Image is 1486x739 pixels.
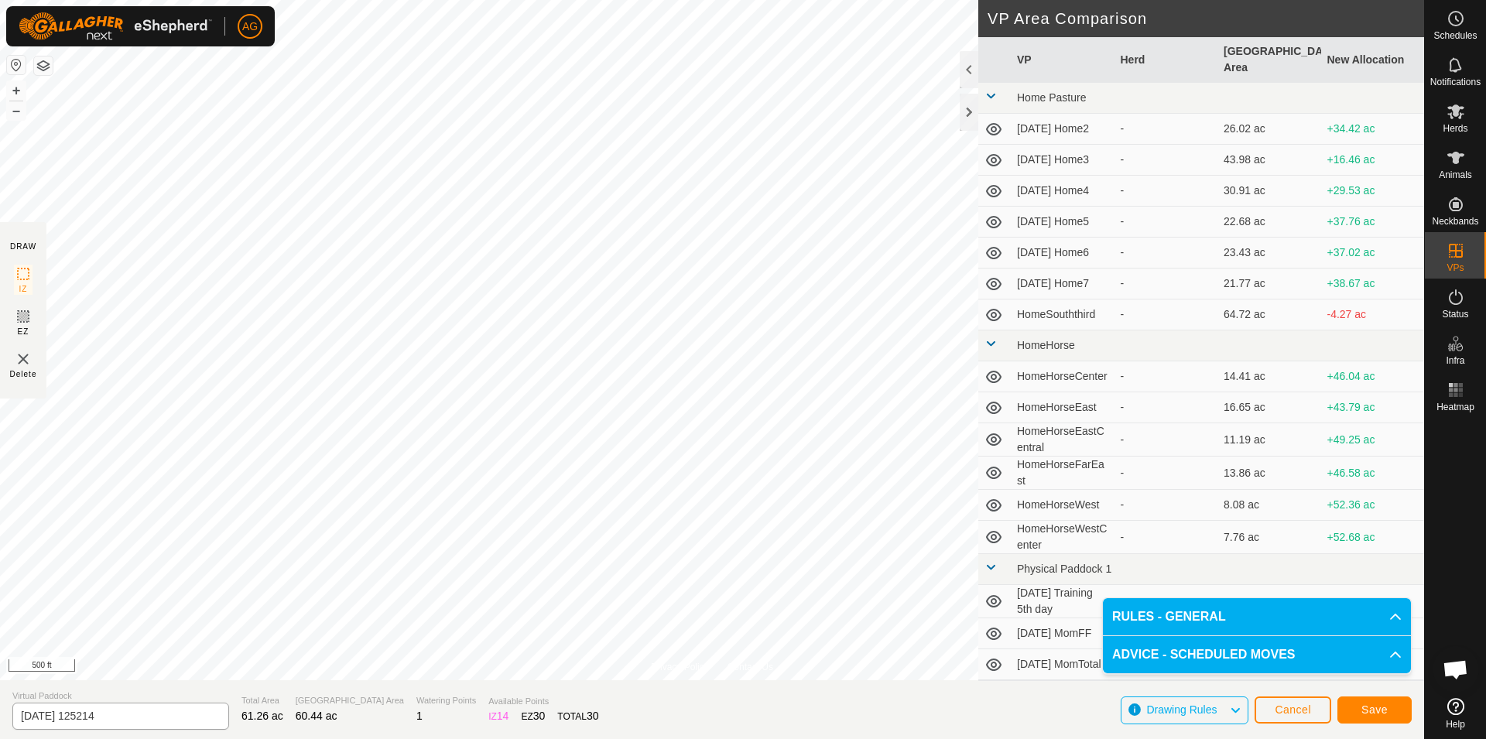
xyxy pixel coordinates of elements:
td: [DATE] Home2 [1011,114,1114,145]
span: VPs [1447,263,1464,272]
td: 13.86 ac [1217,457,1321,490]
td: +46.04 ac [1321,361,1425,392]
a: Privacy Policy [651,660,709,674]
div: - [1121,432,1212,448]
td: [DATE] Home4 [1011,176,1114,207]
span: [GEOGRAPHIC_DATA] Area [296,694,404,707]
td: 30.91 ac [1217,176,1321,207]
span: RULES - GENERAL [1112,607,1226,626]
td: 22.68 ac [1217,207,1321,238]
td: HomeHorseEastCentral [1011,423,1114,457]
button: Save [1337,696,1412,724]
span: 30 [533,710,546,722]
td: +49.25 ac [1321,423,1425,457]
td: HomeHorseCenter [1011,361,1114,392]
span: AG [242,19,258,35]
span: Virtual Paddock [12,689,229,703]
span: Infra [1446,356,1464,365]
span: Neckbands [1432,217,1478,226]
div: EZ [521,708,545,724]
span: Herds [1443,124,1467,133]
div: - [1121,399,1212,416]
td: [DATE] Home7 [1011,269,1114,299]
span: Save [1361,703,1388,716]
th: [GEOGRAPHIC_DATA] Area [1217,37,1321,83]
td: HomeHorseFarEast [1011,457,1114,490]
div: - [1121,183,1212,199]
td: [DATE] Home5 [1011,207,1114,238]
h2: VP Area Comparison [988,9,1424,28]
span: Total Area [241,694,283,707]
th: VP [1011,37,1114,83]
td: HomeSouththird [1011,299,1114,330]
td: HomeHorseWest [1011,490,1114,521]
td: 11.19 ac [1217,423,1321,457]
td: 8.08 ac [1217,490,1321,521]
td: 43.98 ac [1217,145,1321,176]
span: 61.26 ac [241,710,283,722]
div: - [1121,152,1212,168]
span: 1 [416,710,423,722]
a: Contact Us [728,660,773,674]
div: - [1121,306,1212,323]
span: 30 [587,710,599,722]
span: Schedules [1433,31,1477,40]
button: Reset Map [7,56,26,74]
td: 5.16 ac [1217,585,1321,618]
span: Help [1446,720,1465,729]
span: 60.44 ac [296,710,337,722]
td: 14.41 ac [1217,361,1321,392]
td: +46.58 ac [1321,457,1425,490]
td: -4.27 ac [1321,299,1425,330]
div: DRAW [10,241,36,252]
td: 23.43 ac [1217,238,1321,269]
td: +52.36 ac [1321,490,1425,521]
td: 26.02 ac [1217,114,1321,145]
span: IZ [19,283,28,295]
div: - [1121,214,1212,230]
img: Gallagher Logo [19,12,212,40]
button: – [7,101,26,120]
td: 7.76 ac [1217,521,1321,554]
div: - [1121,594,1212,610]
div: - [1121,465,1212,481]
span: Notifications [1430,77,1481,87]
span: ADVICE - SCHEDULED MOVES [1112,645,1295,664]
th: New Allocation [1321,37,1425,83]
span: Available Points [488,695,598,708]
td: [DATE] MomFF [1011,618,1114,649]
td: [DATE] MomTotal [1011,649,1114,680]
td: +52.68 ac [1321,521,1425,554]
div: - [1121,529,1212,546]
td: +43.79 ac [1321,392,1425,423]
button: Cancel [1255,696,1331,724]
img: VP [14,350,33,368]
th: Herd [1114,37,1218,83]
button: + [7,81,26,100]
span: Cancel [1275,703,1311,716]
span: Animals [1439,170,1472,180]
td: 16.65 ac [1217,392,1321,423]
td: [DATE] Training 5th day [1011,585,1114,618]
span: Watering Points [416,694,476,707]
td: +37.76 ac [1321,207,1425,238]
td: +37.02 ac [1321,238,1425,269]
td: [DATE] Home6 [1011,238,1114,269]
td: HomeHorseWestCenter [1011,521,1114,554]
div: IZ [488,708,508,724]
div: - [1121,245,1212,261]
td: 64.72 ac [1217,299,1321,330]
span: Physical Paddock 1 [1017,563,1111,575]
div: - [1121,275,1212,292]
span: Drawing Rules [1146,703,1217,716]
span: Heatmap [1436,402,1474,412]
button: Map Layers [34,56,53,75]
div: - [1121,497,1212,513]
a: Help [1425,692,1486,735]
td: +38.67 ac [1321,269,1425,299]
span: Status [1442,310,1468,319]
span: 14 [497,710,509,722]
td: +16.46 ac [1321,145,1425,176]
span: Delete [10,368,37,380]
div: - [1121,368,1212,385]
